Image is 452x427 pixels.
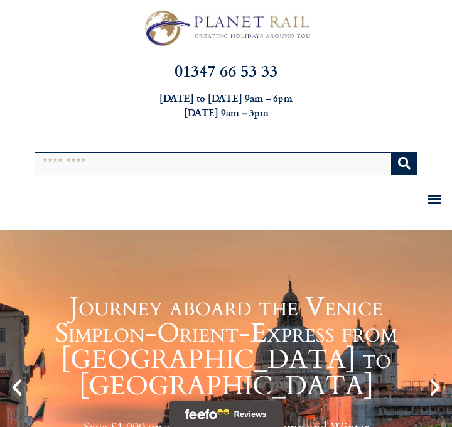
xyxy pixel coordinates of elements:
[184,105,269,119] strong: [DATE] 9am – 3pm
[159,91,293,105] strong: [DATE] to [DATE] 9am – 6pm
[6,377,28,398] div: Previous slide
[424,377,446,398] div: Next slide
[19,294,433,399] h1: Journey aboard the Venice Simplon-Orient-Express from [GEOGRAPHIC_DATA] to [GEOGRAPHIC_DATA]
[423,188,446,210] div: Menu Toggle
[175,58,277,82] a: 01347 66 53 33
[137,6,315,50] img: Planet Rail Train Holidays Logo
[391,153,417,175] button: Search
